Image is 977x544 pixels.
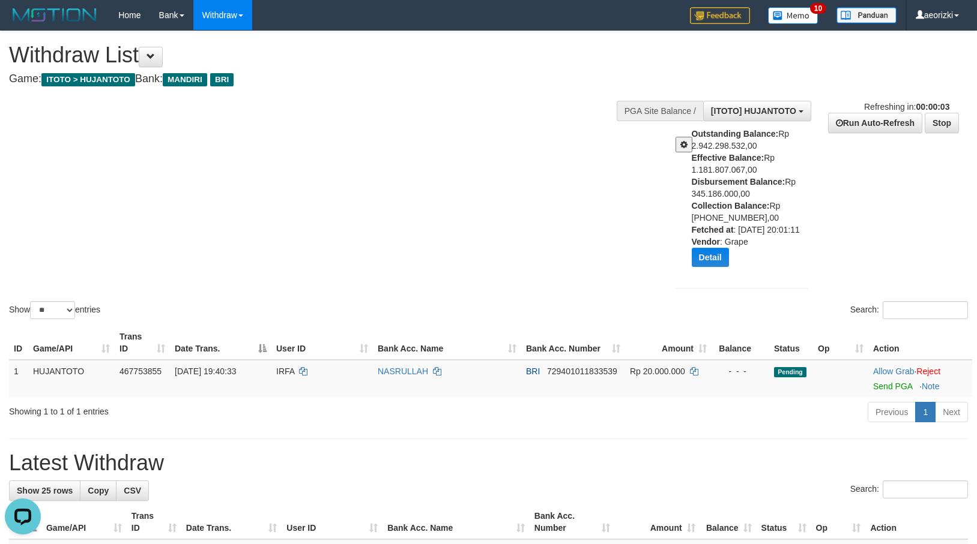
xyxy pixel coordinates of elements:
[9,451,968,475] h1: Latest Withdraw
[271,326,373,360] th: User ID: activate to sort column ascending
[163,73,207,86] span: MANDIRI
[868,360,972,397] td: ·
[615,505,700,539] th: Amount: activate to sort column ascending
[692,128,817,276] div: Rp 2.942.298.532,00 Rp 1.181.807.067,00 Rp 345.186.000,00 Rp [PHONE_NUMBER],00 : [DATE] 20:01:11 ...
[526,366,540,376] span: BRI
[282,505,383,539] th: User ID: activate to sort column ascending
[916,102,949,112] strong: 00:00:03
[116,480,149,501] a: CSV
[692,225,734,235] b: Fetched at
[716,365,764,377] div: - - -
[9,301,100,319] label: Show entries
[17,486,73,495] span: Show 25 rows
[873,366,914,376] a: Allow Grab
[811,505,866,539] th: Op: activate to sort column ascending
[873,366,916,376] span: ·
[28,360,115,397] td: HUJANTOTO
[5,5,41,41] button: Open LiveChat chat widget
[9,360,28,397] td: 1
[692,237,720,247] b: Vendor
[170,326,271,360] th: Date Trans.: activate to sort column descending
[373,326,521,360] th: Bank Acc. Name: activate to sort column ascending
[692,248,729,267] button: Detail
[850,480,968,498] label: Search:
[547,366,617,376] span: Copy 729401011833539 to clipboard
[276,366,294,376] span: IRFA
[9,73,640,85] h4: Game: Bank:
[925,113,959,133] a: Stop
[124,486,141,495] span: CSV
[521,326,625,360] th: Bank Acc. Number: activate to sort column ascending
[88,486,109,495] span: Copy
[865,505,968,539] th: Action
[378,366,428,376] a: NASRULLAH
[711,106,796,116] span: [ITOTO] HUJANTOTO
[864,102,949,112] span: Refreshing in:
[915,402,936,422] a: 1
[625,326,712,360] th: Amount: activate to sort column ascending
[868,402,916,422] a: Previous
[916,366,940,376] a: Reject
[703,101,811,121] button: [ITOTO] HUJANTOTO
[836,7,897,23] img: panduan.png
[774,367,806,377] span: Pending
[9,401,398,417] div: Showing 1 to 1 of 1 entries
[617,101,703,121] div: PGA Site Balance /
[80,480,116,501] a: Copy
[530,505,615,539] th: Bank Acc. Number: activate to sort column ascending
[850,301,968,319] label: Search:
[115,326,170,360] th: Trans ID: activate to sort column ascending
[9,43,640,67] h1: Withdraw List
[692,201,770,211] b: Collection Balance:
[127,505,181,539] th: Trans ID: activate to sort column ascending
[883,480,968,498] input: Search:
[630,366,685,376] span: Rp 20.000.000
[41,73,135,86] span: ITOTO > HUJANTOTO
[692,129,779,139] b: Outstanding Balance:
[922,381,940,391] a: Note
[41,505,127,539] th: Game/API: activate to sort column ascending
[883,301,968,319] input: Search:
[119,366,162,376] span: 467753855
[868,326,972,360] th: Action
[28,326,115,360] th: Game/API: activate to sort column ascending
[769,326,813,360] th: Status
[757,505,811,539] th: Status: activate to sort column ascending
[175,366,236,376] span: [DATE] 19:40:33
[9,6,100,24] img: MOTION_logo.png
[383,505,530,539] th: Bank Acc. Name: activate to sort column ascending
[692,177,785,187] b: Disbursement Balance:
[828,113,922,133] a: Run Auto-Refresh
[690,7,750,24] img: Feedback.jpg
[712,326,769,360] th: Balance
[210,73,234,86] span: BRI
[692,153,764,163] b: Effective Balance:
[935,402,968,422] a: Next
[768,7,818,24] img: Button%20Memo.svg
[181,505,282,539] th: Date Trans.: activate to sort column ascending
[9,480,80,501] a: Show 25 rows
[810,3,826,14] span: 10
[9,326,28,360] th: ID
[873,381,912,391] a: Send PGA
[30,301,75,319] select: Showentries
[813,326,868,360] th: Op: activate to sort column ascending
[700,505,757,539] th: Balance: activate to sort column ascending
